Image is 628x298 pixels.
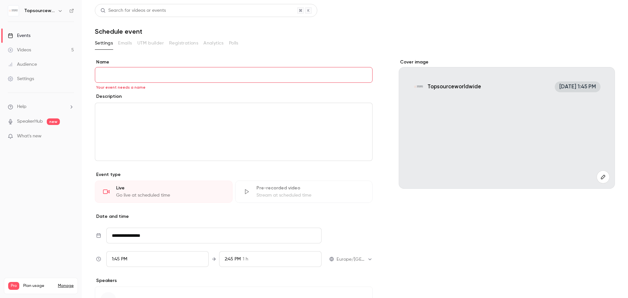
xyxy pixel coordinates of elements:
h1: Schedule event [95,27,615,35]
span: Registrations [169,40,198,47]
div: Go live at scheduled time [116,192,224,199]
span: Plan usage [23,283,54,289]
span: [DATE] 1:45 PM [555,81,601,92]
p: Date and time [95,213,373,220]
span: Pro [8,282,19,290]
span: Emails [118,40,132,47]
li: help-dropdown-opener [8,103,74,110]
div: Settings [8,76,34,82]
a: Manage [58,283,74,289]
div: Audience [8,61,37,68]
div: editor [95,103,372,161]
span: Analytics [203,40,224,47]
label: Cover image [399,59,615,65]
div: Search for videos or events [100,7,166,14]
span: Polls [229,40,238,47]
div: Europe/[GEOGRAPHIC_DATA] [337,256,373,263]
h6: Topsourceworldwide [24,8,55,14]
div: Videos [8,47,31,53]
div: To [219,251,322,267]
span: 1:45 PM [112,257,127,261]
div: Events [8,32,30,39]
a: SpeakerHub [17,118,43,125]
span: Help [17,103,26,110]
label: Name [95,59,373,65]
div: From [106,251,209,267]
div: Pre-recorded video [256,185,365,191]
div: Pre-recorded videoStream at scheduled time [235,181,373,203]
p: Event type [95,171,373,178]
button: Settings [95,38,113,48]
section: description [95,103,373,161]
label: Description [95,93,122,100]
p: Topsourceworldwide [427,83,481,90]
div: Live [116,185,224,191]
span: 2:45 PM [225,257,241,261]
img: Topsourceworldwide [8,6,19,16]
span: What's new [17,133,42,140]
div: LiveGo live at scheduled time [95,181,233,203]
span: Your event needs a name [96,85,146,90]
p: Speakers [95,277,373,284]
span: new [47,118,60,125]
span: UTM builder [137,40,164,47]
input: Tue, Feb 17, 2026 [106,228,322,243]
div: Stream at scheduled time [256,192,365,199]
span: 1 h [243,256,248,263]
